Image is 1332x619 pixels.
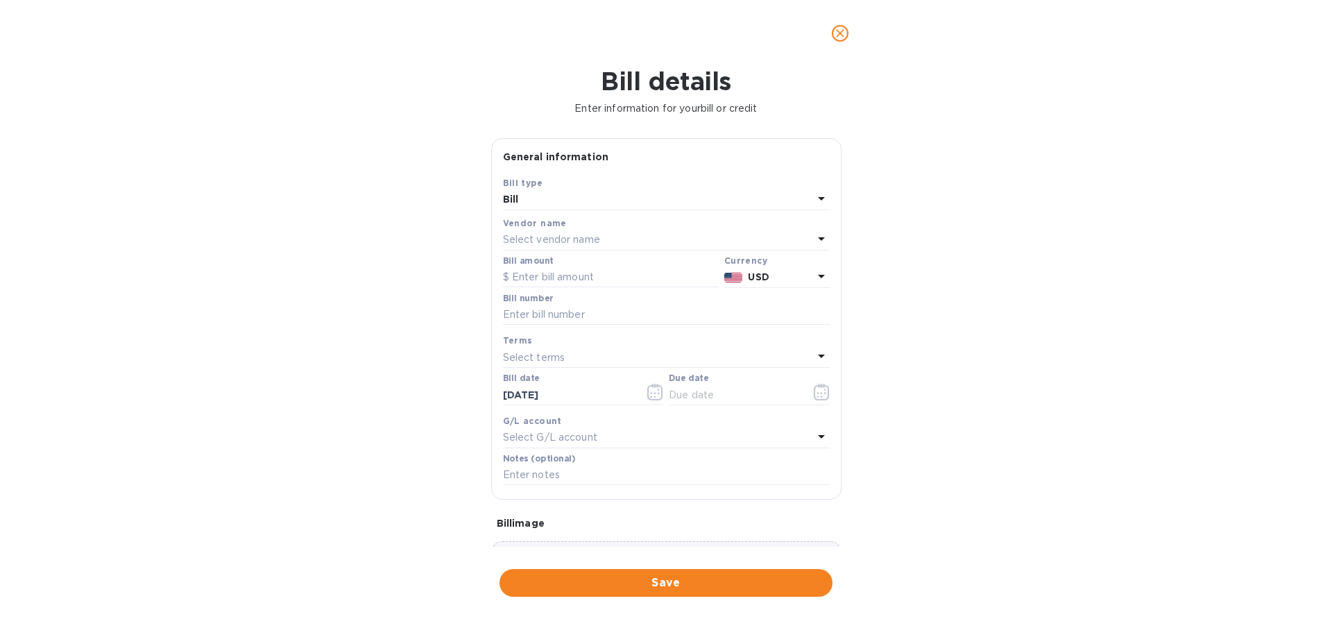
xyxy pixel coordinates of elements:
[503,465,830,486] input: Enter notes
[503,375,540,383] label: Bill date
[503,151,609,162] b: General information
[503,232,600,247] p: Select vendor name
[499,569,832,597] button: Save
[823,17,857,50] button: close
[503,218,567,228] b: Vendor name
[724,273,743,282] img: USD
[503,305,830,325] input: Enter bill number
[503,455,576,463] label: Notes (optional)
[497,516,836,530] p: Bill image
[11,67,1321,96] h1: Bill details
[669,375,708,383] label: Due date
[503,384,634,405] input: Select date
[503,416,562,426] b: G/L account
[503,267,719,288] input: $ Enter bill amount
[748,271,769,282] b: USD
[503,350,565,365] p: Select terms
[503,194,519,205] b: Bill
[503,335,533,346] b: Terms
[669,384,800,405] input: Due date
[11,101,1321,116] p: Enter information for your bill or credit
[503,178,543,188] b: Bill type
[724,255,767,266] b: Currency
[503,294,553,303] label: Bill number
[511,575,821,591] span: Save
[503,257,553,265] label: Bill amount
[503,430,597,445] p: Select G/L account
